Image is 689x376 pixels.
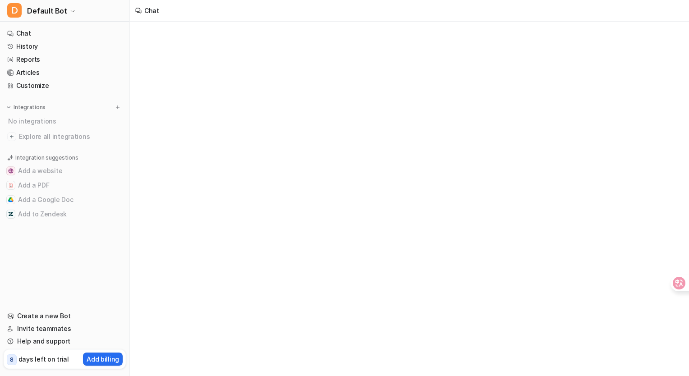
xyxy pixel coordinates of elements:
[18,354,69,364] p: days left on trial
[4,322,126,335] a: Invite teammates
[8,211,14,217] img: Add to Zendesk
[14,104,46,111] p: Integrations
[4,164,126,178] button: Add a websiteAdd a website
[4,66,126,79] a: Articles
[4,40,126,53] a: History
[8,197,14,202] img: Add a Google Doc
[19,129,122,144] span: Explore all integrations
[7,132,16,141] img: explore all integrations
[5,114,126,128] div: No integrations
[4,178,126,193] button: Add a PDFAdd a PDF
[4,193,126,207] button: Add a Google DocAdd a Google Doc
[8,183,14,188] img: Add a PDF
[4,103,48,112] button: Integrations
[8,168,14,174] img: Add a website
[4,27,126,40] a: Chat
[115,104,121,110] img: menu_add.svg
[15,154,78,162] p: Integration suggestions
[4,130,126,143] a: Explore all integrations
[87,354,119,364] p: Add billing
[4,310,126,322] a: Create a new Bot
[144,6,159,15] div: Chat
[4,79,126,92] a: Customize
[27,5,67,17] span: Default Bot
[4,207,126,221] button: Add to ZendeskAdd to Zendesk
[4,53,126,66] a: Reports
[5,104,12,110] img: expand menu
[83,353,123,366] button: Add billing
[10,356,14,364] p: 8
[4,335,126,348] a: Help and support
[7,3,22,18] span: D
